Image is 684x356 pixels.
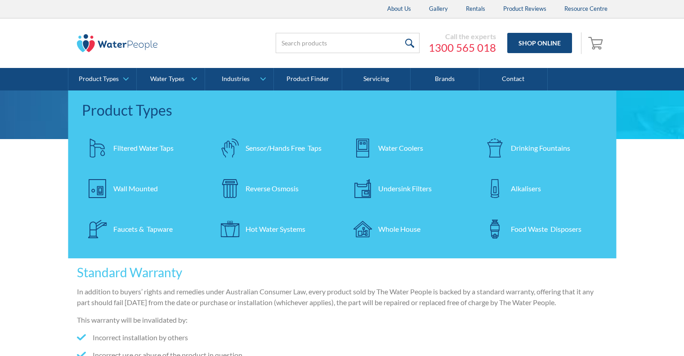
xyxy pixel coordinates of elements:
img: The Water People [77,34,158,52]
nav: Product Types [68,90,617,258]
a: Open empty cart [586,32,608,54]
a: Contact [479,68,548,90]
li: Incorrect installation by others [77,332,608,343]
a: Filtered Water Taps [82,132,206,164]
div: Undersink Filters [378,183,432,194]
div: Product Types [79,75,119,83]
div: Industries [222,75,250,83]
a: Drinking Fountains [479,132,603,164]
a: Whole House [347,213,470,245]
a: Undersink Filters [347,173,470,204]
a: Brands [411,68,479,90]
p: In addition to buyers’ rights and remedies under Australian Consumer Law, every product sold by T... [77,286,608,308]
a: Water Coolers [347,132,470,164]
a: Faucets & Tapware [82,213,206,245]
input: Search products [276,33,420,53]
a: Reverse Osmosis [214,173,338,204]
a: Servicing [342,68,411,90]
div: Filtered Water Taps [113,143,174,153]
p: This warranty will be invalidated by: [77,315,608,325]
a: Sensor/Hands Free Taps [214,132,338,164]
div: Hot Water Systems [246,224,305,234]
div: Product Types [82,99,603,121]
a: Product Types [68,68,136,90]
a: 1300 565 018 [429,41,496,54]
a: Water Types [137,68,205,90]
a: Product Finder [274,68,342,90]
a: Shop Online [507,33,572,53]
div: Call the experts [429,32,496,41]
div: Water Types [150,75,184,83]
a: Wall Mounted [82,173,206,204]
div: Drinking Fountains [511,143,570,153]
div: Sensor/Hands Free Taps [246,143,322,153]
a: Hot Water Systems [214,213,338,245]
div: Faucets & Tapware [113,224,173,234]
a: Alkalisers [479,173,603,204]
img: shopping cart [588,36,605,50]
div: Whole House [378,224,420,234]
div: Alkalisers [511,183,541,194]
h3: Standard Warranty [77,263,608,282]
a: Industries [205,68,273,90]
div: Food Waste Disposers [511,224,581,234]
div: Wall Mounted [113,183,158,194]
a: Food Waste Disposers [479,213,603,245]
div: Water Coolers [378,143,423,153]
div: Reverse Osmosis [246,183,299,194]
